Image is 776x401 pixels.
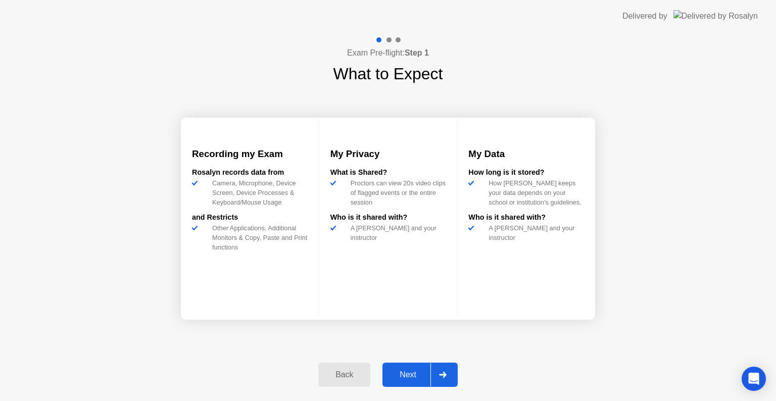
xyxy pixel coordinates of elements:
div: Rosalyn records data from [192,167,308,178]
div: Who is it shared with? [330,212,446,223]
div: How long is it stored? [468,167,584,178]
div: A [PERSON_NAME] and your instructor [347,223,446,242]
b: Step 1 [405,48,429,57]
h3: My Data [468,147,584,161]
div: Proctors can view 20s video clips of flagged events or the entire session [347,178,446,208]
div: How [PERSON_NAME] keeps your data depends on your school or institution’s guidelines. [484,178,584,208]
div: Other Applications, Additional Monitors & Copy, Paste and Print functions [208,223,308,253]
h3: Recording my Exam [192,147,308,161]
div: Back [321,370,367,379]
div: A [PERSON_NAME] and your instructor [484,223,584,242]
h4: Exam Pre-flight: [347,47,429,59]
div: and Restricts [192,212,308,223]
h3: My Privacy [330,147,446,161]
div: Who is it shared with? [468,212,584,223]
button: Next [382,363,458,387]
div: Next [385,370,430,379]
button: Back [318,363,370,387]
div: Delivered by [622,10,667,22]
div: Camera, Microphone, Device Screen, Device Processes & Keyboard/Mouse Usage [208,178,308,208]
img: Delivered by Rosalyn [673,10,758,22]
div: Open Intercom Messenger [742,367,766,391]
div: What is Shared? [330,167,446,178]
h1: What to Expect [333,62,443,86]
